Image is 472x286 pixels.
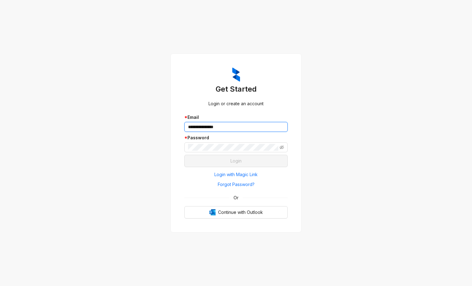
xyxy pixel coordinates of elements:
span: eye-invisible [280,145,284,149]
div: Email [184,114,288,121]
span: Login with Magic Link [214,171,258,178]
span: Continue with Outlook [218,209,263,216]
span: Forgot Password? [218,181,255,188]
div: Password [184,134,288,141]
div: Login or create an account [184,100,288,107]
button: Forgot Password? [184,180,288,189]
img: Outlook [209,209,216,215]
button: Login [184,155,288,167]
button: OutlookContinue with Outlook [184,206,288,219]
span: Or [229,194,243,201]
h3: Get Started [184,84,288,94]
img: ZumaIcon [232,67,240,82]
button: Login with Magic Link [184,170,288,180]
